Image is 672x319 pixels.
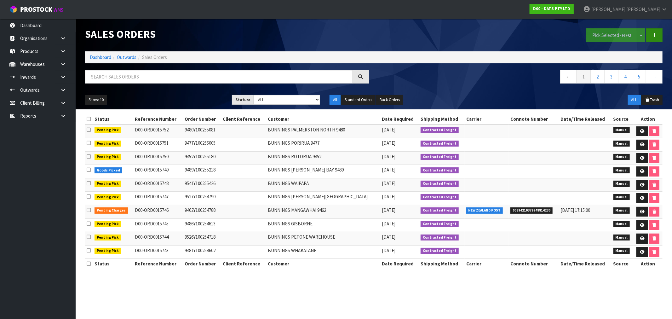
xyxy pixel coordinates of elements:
button: ALL [628,95,641,105]
th: Client Reference [221,114,266,124]
td: BUNNINGS WHAKATANE [266,245,380,259]
span: Contracted Freight [421,167,459,174]
th: Date/Time Released [559,259,612,269]
td: BUNNINGS PETONE WAREHOUSE [266,232,380,246]
span: Sales Orders [142,54,167,60]
td: D00-ORD0015749 [134,165,183,178]
td: BUNNINGS GISBORNE [266,218,380,232]
td: D00-ORD0015750 [134,151,183,165]
th: Date Required [380,259,419,269]
a: ← [560,70,577,84]
th: Connote Number [509,114,559,124]
span: Contracted Freight [421,235,459,241]
input: Search sales orders [85,70,353,84]
span: Contracted Freight [421,194,459,200]
th: Carrier [465,114,509,124]
td: D00-ORD0015746 [134,205,183,218]
a: 1 [577,70,591,84]
span: Manual [613,221,630,227]
span: [PERSON_NAME] [591,6,625,12]
a: 4 [618,70,632,84]
td: D00-ORD0015751 [134,138,183,152]
a: 3 [604,70,618,84]
span: Pending Pick [95,248,121,254]
button: Show: 10 [85,95,107,105]
td: BUNNINGS [PERSON_NAME][GEOGRAPHIC_DATA] [266,192,380,205]
span: Manual [613,248,630,254]
span: Manual [613,235,630,241]
td: BUNNINGS ROTORUA 9452 [266,151,380,165]
td: 9480Y100255081 [183,125,221,138]
span: [DATE] [382,221,395,227]
th: Carrier [465,259,509,269]
td: 9489Y100255218 [183,165,221,178]
span: Contracted Freight [421,207,459,214]
td: D00-ORD0015745 [134,218,183,232]
td: 9462Y100254788 [183,205,221,218]
span: Pending Pick [95,235,121,241]
a: 2 [590,70,605,84]
span: Manual [613,181,630,187]
th: Order Number [183,259,221,269]
th: Status [93,259,133,269]
th: Customer [266,259,380,269]
span: Pending Pick [95,141,121,147]
strong: FIFO [622,32,631,38]
span: Manual [613,207,630,214]
span: Pending Pick [95,181,121,187]
a: D00 - DATS PTY LTD [530,4,574,14]
a: Outwards [117,54,136,60]
td: D00-ORD0015747 [134,192,183,205]
td: 9477Y100255005 [183,138,221,152]
span: [PERSON_NAME] [626,6,660,12]
span: Contracted Freight [421,127,459,133]
h1: Sales Orders [85,28,369,40]
button: All [330,95,341,105]
td: BUNNINGS PALMERSTON NORTH 9480 [266,125,380,138]
span: Goods Picked [95,167,122,174]
a: Dashboard [90,54,111,60]
th: Client Reference [221,259,266,269]
span: Manual [613,141,630,147]
span: Contracted Freight [421,154,459,160]
span: Manual [613,194,630,200]
th: Customer [266,114,380,124]
span: [DATE] [382,180,395,186]
button: Standard Orders [341,95,376,105]
img: cube-alt.png [9,5,17,13]
span: ProStock [20,5,52,14]
th: Date/Time Released [559,114,612,124]
td: D00-ORD0015752 [134,125,183,138]
span: [DATE] [382,207,395,213]
td: BUNNINGS WAIPAPA [266,178,380,192]
th: Source [612,114,634,124]
button: Trash [641,95,663,105]
button: Pick Selected -FIFO [586,28,637,42]
th: Status [93,114,133,124]
a: → [646,70,663,84]
span: Pending Pick [95,194,121,200]
span: [DATE] [382,127,395,133]
span: Pending Pick [95,154,121,160]
span: [DATE] [382,194,395,200]
th: Order Number [183,114,221,124]
span: [DATE] [382,247,395,253]
th: Source [612,259,634,269]
span: Pending Pick [95,221,121,227]
span: Manual [613,154,630,160]
span: [DATE] [382,140,395,146]
th: Reference Number [134,114,183,124]
button: Back Orders [376,95,403,105]
span: Contracted Freight [421,141,459,147]
nav: Page navigation [379,70,663,85]
th: Connote Number [509,259,559,269]
th: Reference Number [134,259,183,269]
span: Contracted Freight [421,221,459,227]
td: 9527Y100254790 [183,192,221,205]
span: Pending Pick [95,127,121,133]
td: BUNNINGS PORIRUA 9477 [266,138,380,152]
span: Pending Charges [95,207,128,214]
td: 9486Y100254613 [183,218,221,232]
td: BUNNINGS MANGAWHAI 9462 [266,205,380,218]
strong: D00 - DATS PTY LTD [533,6,570,11]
